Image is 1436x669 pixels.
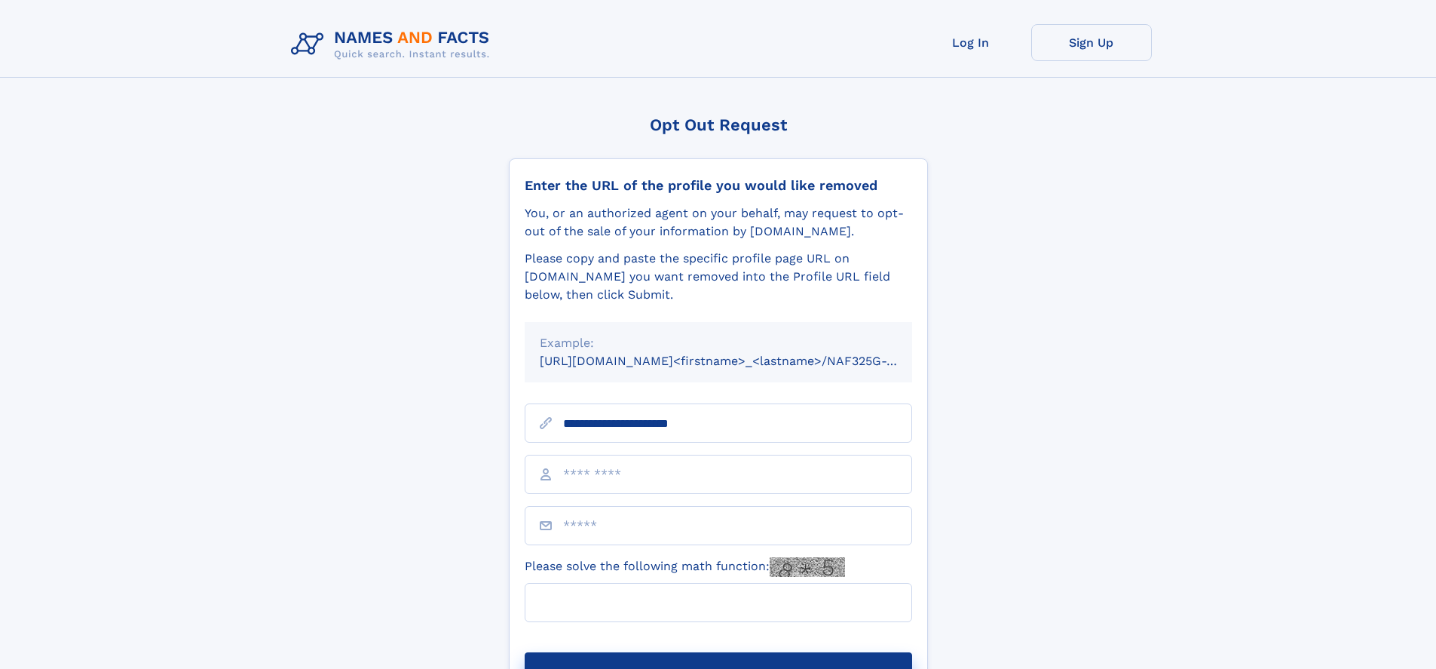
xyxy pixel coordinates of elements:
label: Please solve the following math function: [525,557,845,577]
div: Enter the URL of the profile you would like removed [525,177,912,194]
div: Opt Out Request [509,115,928,134]
img: Logo Names and Facts [285,24,502,65]
small: [URL][DOMAIN_NAME]<firstname>_<lastname>/NAF325G-xxxxxxxx [540,354,941,368]
a: Sign Up [1031,24,1152,61]
div: Please copy and paste the specific profile page URL on [DOMAIN_NAME] you want removed into the Pr... [525,250,912,304]
div: You, or an authorized agent on your behalf, may request to opt-out of the sale of your informatio... [525,204,912,241]
div: Example: [540,334,897,352]
a: Log In [911,24,1031,61]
